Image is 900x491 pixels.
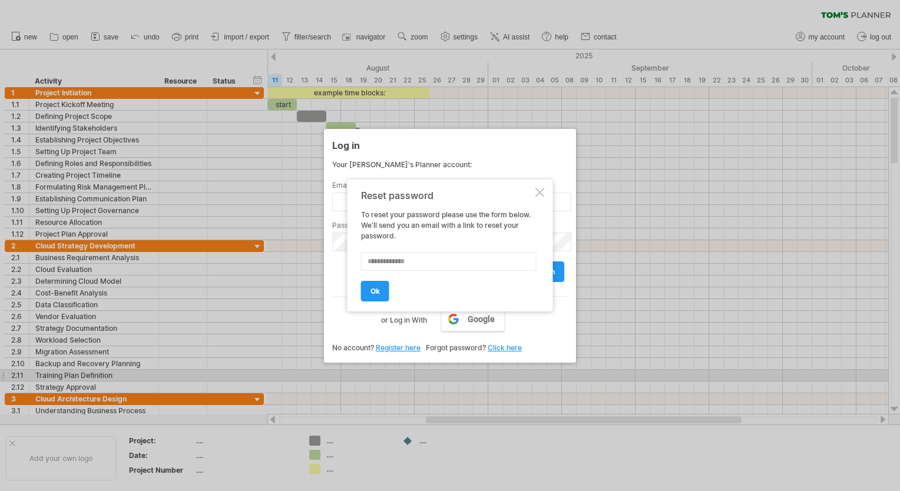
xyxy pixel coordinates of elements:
[468,314,495,324] span: Google
[381,307,427,327] label: or Log in With
[332,221,568,230] label: Password:
[332,160,568,169] div: Your [PERSON_NAME]'s Planner account:
[332,134,568,155] div: Log in
[361,281,389,301] a: ok
[332,181,568,190] label: Email:
[426,343,486,352] span: Forgot password?
[332,343,374,352] span: No account?
[370,287,380,296] span: ok
[361,190,533,301] div: To reset your password please use the form below. We’ll send you an email with a link to reset yo...
[488,343,522,352] a: Click here
[376,343,421,352] a: Register here
[361,190,533,201] div: Reset password
[441,307,505,331] a: Google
